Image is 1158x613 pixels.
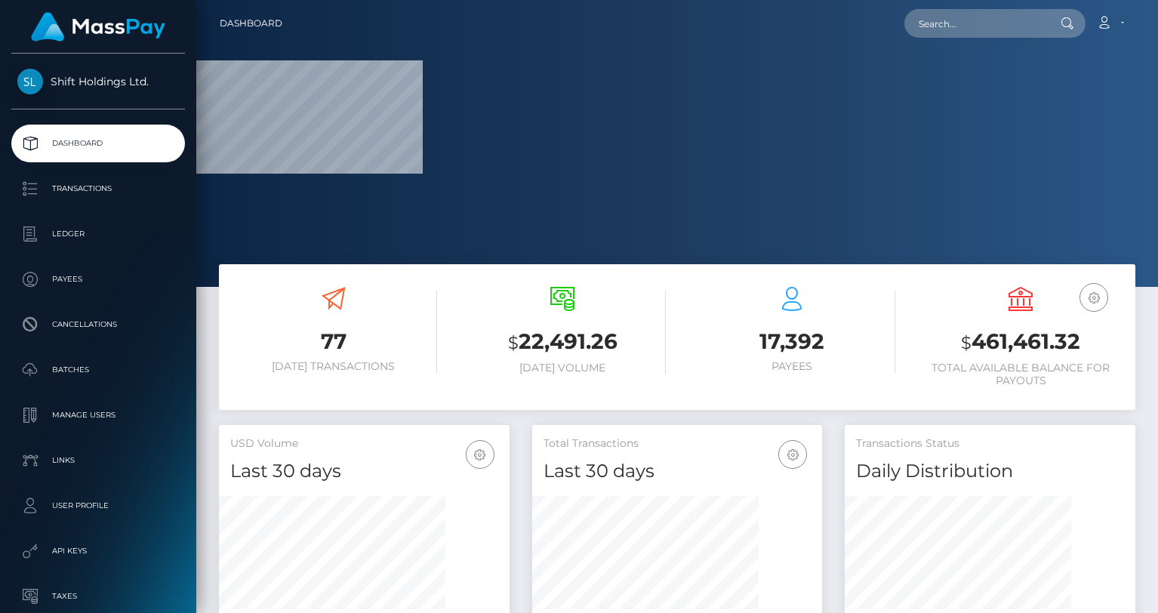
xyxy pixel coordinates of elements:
[17,177,179,200] p: Transactions
[220,8,282,39] a: Dashboard
[544,436,812,451] h5: Total Transactions
[918,327,1125,358] h3: 461,461.32
[856,458,1124,485] h4: Daily Distribution
[688,360,895,373] h6: Payees
[11,487,185,525] a: User Profile
[460,362,667,374] h6: [DATE] Volume
[11,170,185,208] a: Transactions
[11,215,185,253] a: Ledger
[11,75,185,88] span: Shift Holdings Ltd.
[17,494,179,517] p: User Profile
[230,458,498,485] h4: Last 30 days
[17,313,179,336] p: Cancellations
[11,125,185,162] a: Dashboard
[17,540,179,562] p: API Keys
[17,585,179,608] p: Taxes
[544,458,812,485] h4: Last 30 days
[17,268,179,291] p: Payees
[11,260,185,298] a: Payees
[688,327,895,356] h3: 17,392
[918,362,1125,387] h6: Total Available Balance for Payouts
[508,332,519,353] small: $
[11,351,185,389] a: Batches
[11,306,185,343] a: Cancellations
[17,223,179,245] p: Ledger
[17,449,179,472] p: Links
[11,442,185,479] a: Links
[230,360,437,373] h6: [DATE] Transactions
[230,436,498,451] h5: USD Volume
[11,532,185,570] a: API Keys
[961,332,972,353] small: $
[17,69,43,94] img: Shift Holdings Ltd.
[11,396,185,434] a: Manage Users
[17,359,179,381] p: Batches
[904,9,1046,38] input: Search...
[31,12,165,42] img: MassPay Logo
[17,404,179,427] p: Manage Users
[856,436,1124,451] h5: Transactions Status
[230,327,437,356] h3: 77
[17,132,179,155] p: Dashboard
[460,327,667,358] h3: 22,491.26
